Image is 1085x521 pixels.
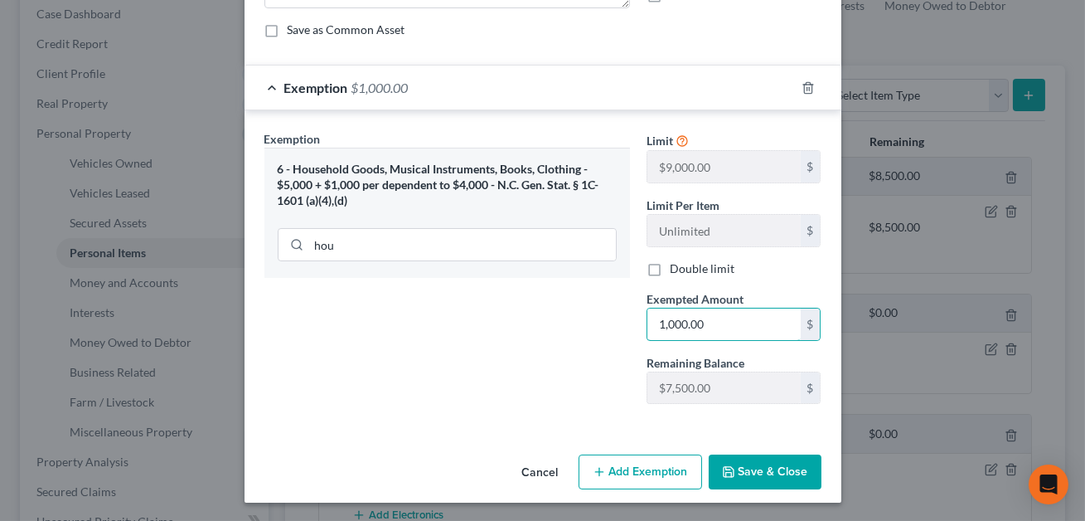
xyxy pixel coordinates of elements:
input: Search exemption rules... [309,229,616,260]
div: Open Intercom Messenger [1029,465,1068,504]
input: -- [647,215,801,246]
input: 0.00 [647,309,801,340]
div: 6 - Household Goods, Musical Instruments, Books, Clothing - $5,000 + $1,000 per dependent to $4,0... [278,162,617,208]
span: Limit [647,134,673,148]
label: Remaining Balance [647,354,744,372]
input: -- [647,372,801,404]
label: Limit Per Item [647,197,719,214]
label: Save as Common Asset [288,22,405,38]
span: $1,000.00 [351,80,409,95]
label: Double limit [670,260,734,277]
div: $ [801,151,821,183]
span: Exemption [284,80,348,95]
button: Save & Close [709,455,821,489]
span: Exemption [264,132,321,146]
div: $ [801,372,821,404]
input: -- [647,151,801,183]
span: Exempted Amount [647,292,744,306]
button: Cancel [509,456,572,489]
div: $ [801,215,821,246]
div: $ [801,309,821,340]
button: Add Exemption [579,455,702,489]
